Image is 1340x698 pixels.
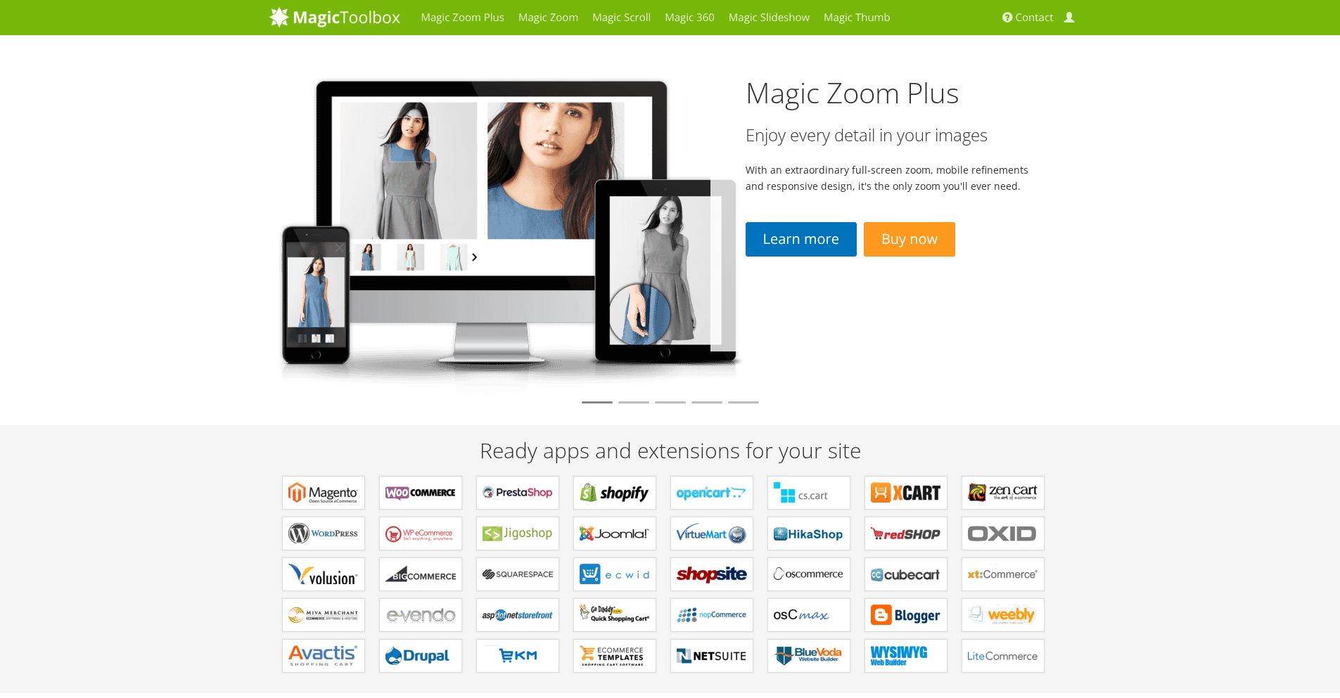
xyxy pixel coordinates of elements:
b: Extensions for ecommerce Templates [580,645,650,666]
span: Contact [1016,11,1054,25]
a: Extensions for EKM [476,639,559,673]
a: Add-ons for osCommerce [767,557,850,591]
b: Apps for Bigcommerce [385,564,456,585]
b: Extensions for WYSIWYG [871,645,941,666]
b: Extensions for BlueVoda [774,645,844,666]
b: Modules for X-Cart [871,482,941,503]
a: Extensions for AspDotNetStorefront [476,598,559,632]
a: Apps for Bigcommerce [379,557,462,591]
h3: Enjoy every detail in your images [746,126,1036,144]
img: magiczoomplus2-tablet.png [269,67,746,395]
a: Modules for OpenCart [670,476,753,510]
b: Extensions for Volusion [288,564,359,585]
a: Plugins for WordPress [282,517,365,550]
b: Components for HikaShop [774,523,844,544]
b: Extensions for ECWID [580,564,650,585]
a: Components for redSHOP [864,517,947,550]
b: Components for Joomla [580,523,650,544]
b: Extensions for e-vendo [385,605,456,626]
a: Extensions for Blogger [864,598,947,632]
a: Plugins for CubeCart [864,557,947,591]
a: Extensions for Miva Merchant [282,598,365,632]
a: Extensions for GoDaddy Shopping Cart [573,598,656,632]
a: Components for VirtueMart [670,517,753,550]
b: Plugins for WooCommerce [385,482,456,503]
b: Extensions for AspDotNetStorefront [483,605,553,626]
b: Components for VirtueMart [677,523,747,544]
b: Extensions for Miva Merchant [288,605,359,626]
a: Extensions for ShopSite [670,557,753,591]
a: Add-ons for CS-Cart [767,476,850,510]
b: Plugins for WP e-Commerce [385,523,456,544]
b: Modules for OpenCart [677,482,747,503]
a: Extensions for OXID [962,517,1045,550]
b: Plugins for Jigoshop [483,523,553,544]
b: Extensions for Blogger [871,605,941,626]
a: Extensions for ECWID [573,557,656,591]
a: Add-ons for osCMax [767,598,850,632]
b: Add-ons for osCMax [774,605,844,626]
a: Modules for PrestaShop [476,476,559,510]
a: Components for HikaShop [767,517,850,550]
a: Extensions for ecommerce Templates [573,639,656,673]
a: Extensions for Volusion [282,557,365,591]
a: Extensions for e-vendo [379,598,462,632]
b: Extensions for xt:Commerce [968,564,1038,585]
b: Extensions for Magento [288,482,359,503]
b: Extensions for nopCommerce [677,605,747,626]
a: Buy now [864,222,955,257]
a: Plugins for WooCommerce [379,476,462,510]
a: Extensions for Avactis [282,639,365,673]
b: Modules for PrestaShop [483,482,553,503]
b: Extensions for OXID [968,523,1038,544]
h2: Ready apps and extensions for your site [269,439,1071,462]
b: Extensions for Weebly [968,605,1038,626]
a: Extensions for nopCommerce [670,598,753,632]
a: Extensions for xt:Commerce [962,557,1045,591]
a: Extensions for BlueVoda [767,639,850,673]
a: Extensions for Squarespace [476,557,559,591]
b: Add-ons for osCommerce [774,564,844,585]
a: Modules for Drupal [379,639,462,673]
a: Plugins for Jigoshop [476,517,559,550]
a: Plugins for Zen Cart [962,476,1045,510]
b: Modules for Drupal [385,645,456,666]
a: Apps for Shopify [573,476,656,510]
p: With an extraordinary full-screen zoom, mobile refinements and responsive design, it's the only z... [746,162,1036,194]
b: Modules for LiteCommerce [968,645,1038,666]
a: Plugins for WP e-Commerce [379,517,462,550]
b: Components for redSHOP [871,523,941,544]
b: Extensions for EKM [483,645,553,666]
a: Modules for LiteCommerce [962,639,1045,673]
b: Extensions for NetSuite [677,645,747,666]
b: Extensions for Avactis [288,645,359,666]
b: Extensions for ShopSite [677,564,747,585]
a: Modules for X-Cart [864,476,947,510]
b: Extensions for GoDaddy Shopping Cart [580,605,650,626]
img: MagicToolbox.com - Image tools for your website [269,6,400,27]
a: Learn more [746,222,857,257]
b: Add-ons for CS-Cart [774,482,844,503]
b: Plugins for Zen Cart [968,482,1038,503]
a: Extensions for Weebly [962,598,1045,632]
b: Plugins for WordPress [288,523,359,544]
a: Extensions for NetSuite [670,639,753,673]
b: Apps for Shopify [580,482,650,503]
b: Extensions for Squarespace [483,564,553,585]
a: Extensions for Magento [282,476,365,510]
b: Plugins for CubeCart [871,564,941,585]
a: Magic Zoom Plus [746,73,959,112]
a: Extensions for WYSIWYG [864,639,947,673]
a: Components for Joomla [573,517,656,550]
